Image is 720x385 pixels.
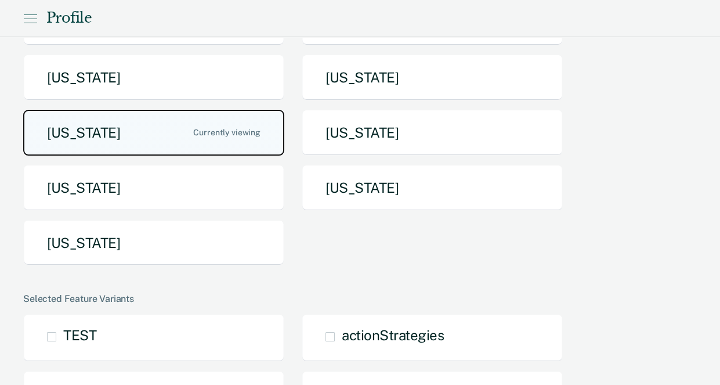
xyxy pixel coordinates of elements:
span: actionStrategies [342,327,444,343]
button: [US_STATE] [23,110,284,156]
div: Profile [46,10,92,27]
span: TEST [63,327,96,343]
button: [US_STATE] [23,165,284,211]
div: Selected Feature Variants [23,293,697,304]
button: [US_STATE] [302,165,563,211]
button: [US_STATE] [23,55,284,100]
button: [US_STATE] [23,220,284,266]
button: [US_STATE] [302,110,563,156]
button: [US_STATE] [302,55,563,100]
